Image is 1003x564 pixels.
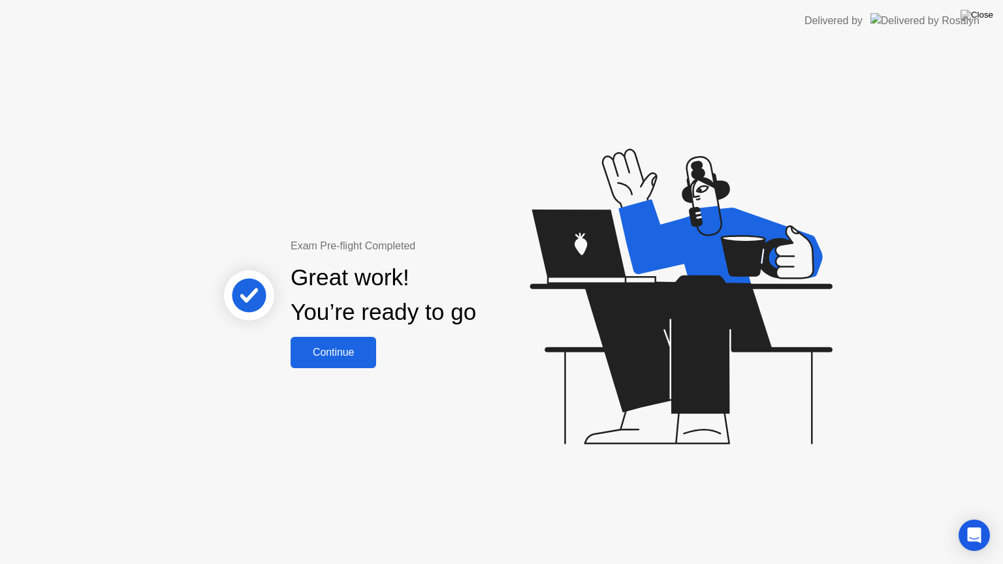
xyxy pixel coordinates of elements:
[961,10,993,20] img: Close
[870,13,979,28] img: Delivered by Rosalyn
[804,13,863,29] div: Delivered by
[959,520,990,551] div: Open Intercom Messenger
[291,260,476,330] div: Great work! You’re ready to go
[291,337,376,368] button: Continue
[295,347,372,358] div: Continue
[291,238,560,254] div: Exam Pre-flight Completed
